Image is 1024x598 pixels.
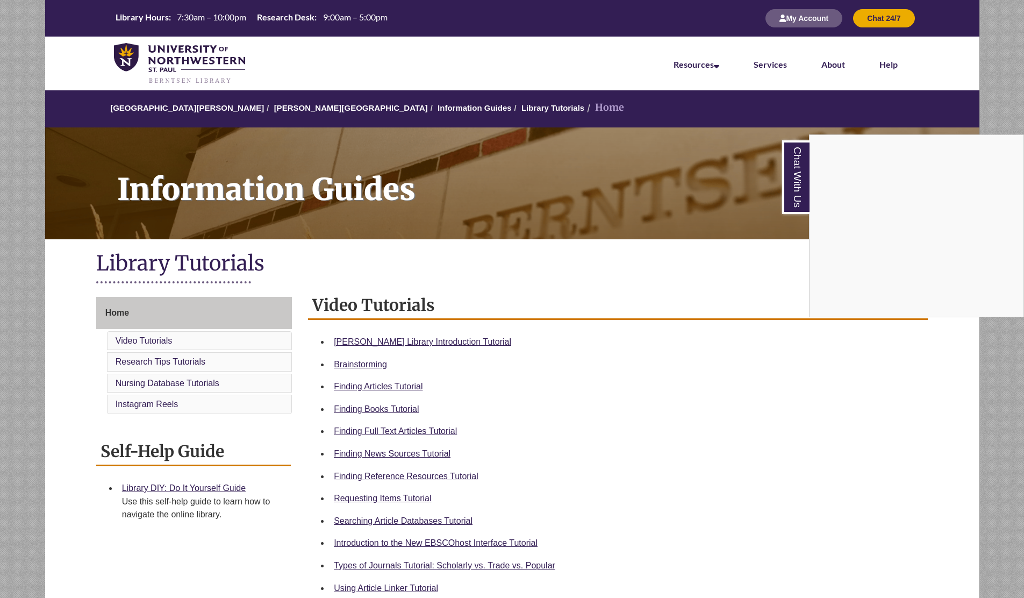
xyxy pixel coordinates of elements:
iframe: Chat Widget [810,135,1023,317]
a: Help [879,59,898,69]
div: Chat With Us [809,134,1024,317]
a: Chat With Us [782,140,810,214]
a: Services [754,59,787,69]
a: Resources [674,59,719,69]
img: UNWSP Library Logo [114,43,246,85]
a: About [821,59,845,69]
